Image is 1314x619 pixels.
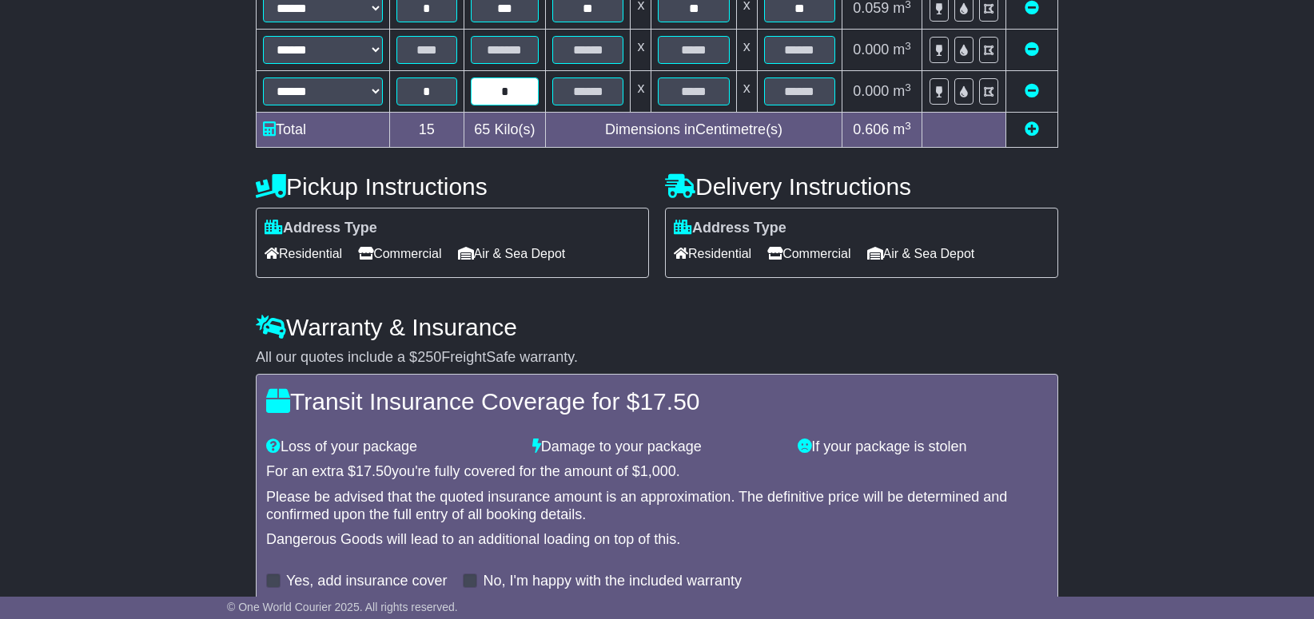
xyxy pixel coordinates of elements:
[905,120,911,132] sup: 3
[631,71,651,113] td: x
[265,220,377,237] label: Address Type
[417,349,441,365] span: 250
[893,42,911,58] span: m
[458,241,566,266] span: Air & Sea Depot
[483,573,742,590] label: No, I'm happy with the included warranty
[905,40,911,52] sup: 3
[639,388,699,415] span: 17.50
[674,220,786,237] label: Address Type
[674,241,751,266] span: Residential
[853,42,889,58] span: 0.000
[266,531,1048,549] div: Dangerous Goods will lead to an additional loading on top of this.
[265,241,342,266] span: Residential
[256,349,1058,367] div: All our quotes include a $ FreightSafe warranty.
[257,113,390,148] td: Total
[665,173,1058,200] h4: Delivery Instructions
[256,314,1058,340] h4: Warranty & Insurance
[736,30,757,71] td: x
[767,241,850,266] span: Commercial
[853,83,889,99] span: 0.000
[1025,83,1039,99] a: Remove this item
[893,83,911,99] span: m
[790,438,1056,456] div: If your package is stolen
[266,463,1048,481] div: For an extra $ you're fully covered for the amount of $ .
[631,30,651,71] td: x
[524,438,790,456] div: Damage to your package
[546,113,842,148] td: Dimensions in Centimetre(s)
[736,71,757,113] td: x
[474,121,490,137] span: 65
[358,241,441,266] span: Commercial
[286,573,447,590] label: Yes, add insurance cover
[853,121,889,137] span: 0.606
[905,81,911,93] sup: 3
[356,463,392,479] span: 17.50
[1025,121,1039,137] a: Add new item
[640,463,676,479] span: 1,000
[464,113,546,148] td: Kilo(s)
[256,173,649,200] h4: Pickup Instructions
[1025,42,1039,58] a: Remove this item
[867,241,975,266] span: Air & Sea Depot
[266,388,1048,415] h4: Transit Insurance Coverage for $
[893,121,911,137] span: m
[227,601,458,613] span: © One World Courier 2025. All rights reserved.
[266,489,1048,523] div: Please be advised that the quoted insurance amount is an approximation. The definitive price will...
[390,113,464,148] td: 15
[258,438,524,456] div: Loss of your package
